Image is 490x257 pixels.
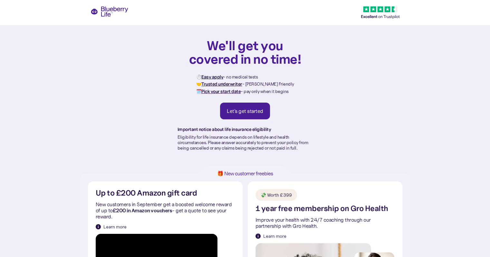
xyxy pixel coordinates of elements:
[207,171,283,176] h1: 🎁 New customer freebies
[201,74,223,80] strong: Easy apply
[178,134,313,151] p: Eligibility for life insurance depends on lifestyle and health circumstances. Please answer accur...
[189,39,302,66] h1: We'll get you covered in no time!
[220,103,270,119] a: Let's get started
[96,189,197,197] h2: Up to £200 Amazon gift card
[255,217,395,229] p: Improve your health with 24/7 coaching through our partnership with Gro Health.
[201,88,241,94] strong: Pick your start date
[96,201,235,220] p: New customers in September get a boosted welcome reward of up to - get a quote to see your reward.
[196,73,294,95] p: ⏱️ - no medical tests 🤝 - [PERSON_NAME] Friendly 🗓️ - pay only when it begins
[227,108,263,114] div: Let's get started
[255,205,388,213] h2: 1 year free membership on Gro Health
[113,207,172,214] strong: £200 in Amazon vouchers
[96,224,127,230] a: Learn more
[255,233,286,239] a: Learn more
[103,224,127,230] div: Learn more
[263,233,286,239] div: Learn more
[261,192,292,198] div: 💸 Worth £399
[201,81,242,87] strong: Trusted underwriter
[178,126,271,132] strong: Important notice about life insurance eligibility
